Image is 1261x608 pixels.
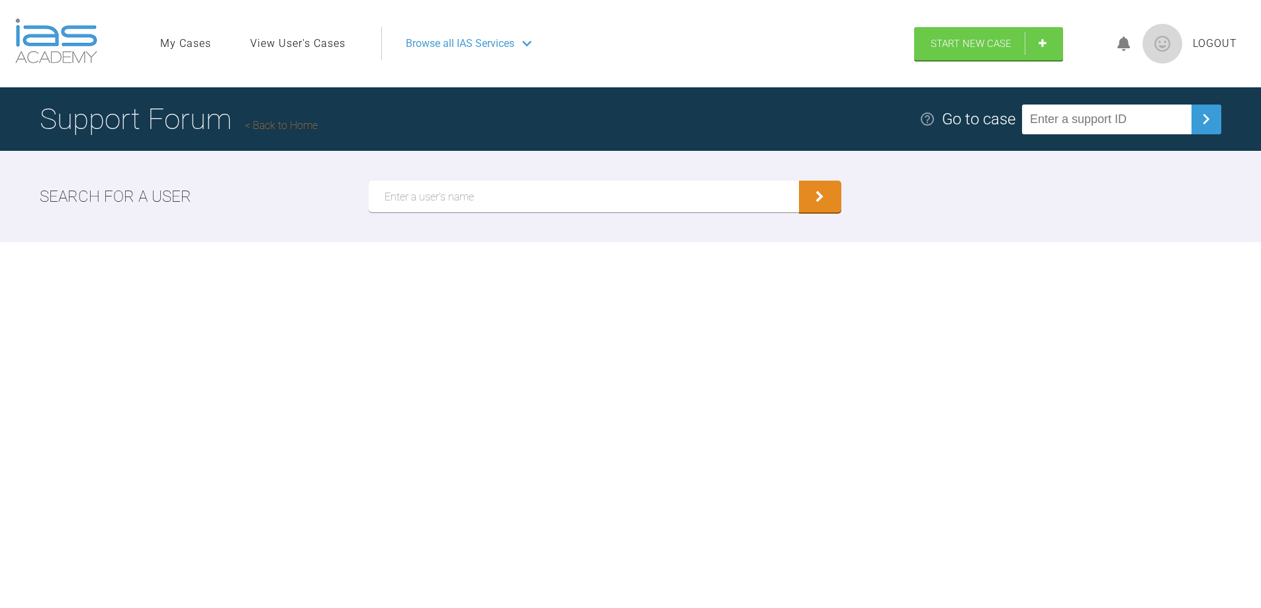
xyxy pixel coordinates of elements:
[914,27,1063,60] a: Start New Case
[160,35,211,52] a: My Cases
[369,181,799,212] input: Enter a user's name
[1195,109,1217,130] img: chevronRight.28bd32b0.svg
[406,35,514,52] span: Browse all IAS Services
[1143,24,1182,64] img: profile.png
[919,111,935,127] img: help.e70b9f3d.svg
[40,96,318,142] h1: Support Forum
[1022,105,1191,134] input: Enter a support ID
[40,184,191,209] h2: Search for a user
[1193,35,1237,52] a: Logout
[15,19,97,64] img: logo-light.3e3ef733.png
[942,107,1015,132] div: Go to case
[931,38,1011,50] span: Start New Case
[245,119,318,132] a: Back to Home
[250,35,346,52] a: View User's Cases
